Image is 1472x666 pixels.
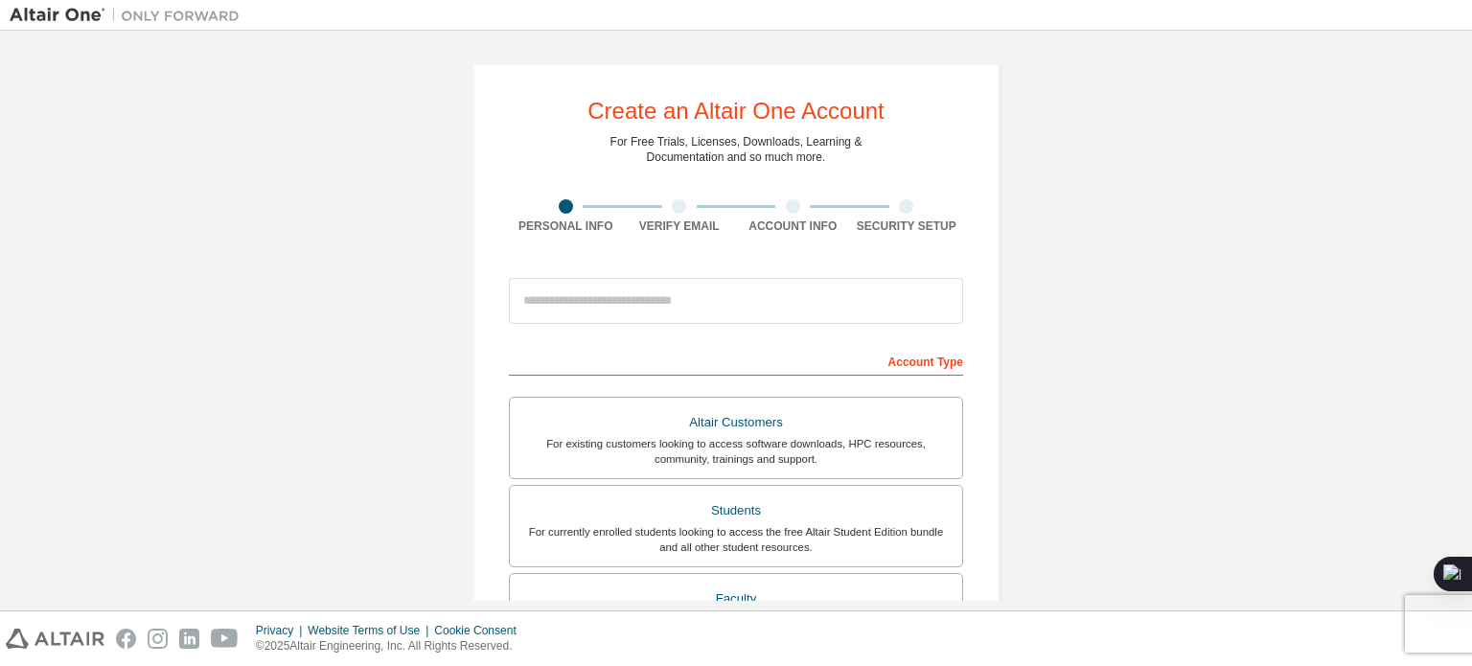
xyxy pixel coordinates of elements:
div: Verify Email [623,218,737,234]
div: Altair Customers [521,409,951,436]
div: Account Info [736,218,850,234]
div: Website Terms of Use [308,623,434,638]
div: For currently enrolled students looking to access the free Altair Student Edition bundle and all ... [521,524,951,555]
img: youtube.svg [211,629,239,649]
img: Altair One [10,6,249,25]
div: Students [521,497,951,524]
div: Cookie Consent [434,623,527,638]
div: Personal Info [509,218,623,234]
div: Create an Altair One Account [587,100,885,123]
div: For Free Trials, Licenses, Downloads, Learning & Documentation and so much more. [610,134,862,165]
img: altair_logo.svg [6,629,104,649]
img: instagram.svg [148,629,168,649]
img: facebook.svg [116,629,136,649]
div: For existing customers looking to access software downloads, HPC resources, community, trainings ... [521,436,951,467]
div: Security Setup [850,218,964,234]
p: © 2025 Altair Engineering, Inc. All Rights Reserved. [256,638,528,655]
img: linkedin.svg [179,629,199,649]
div: Privacy [256,623,308,638]
div: Faculty [521,586,951,612]
div: Account Type [509,345,963,376]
